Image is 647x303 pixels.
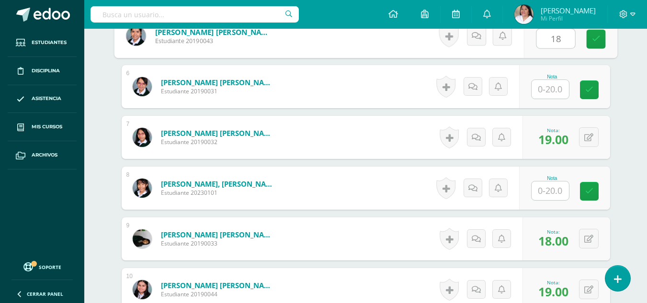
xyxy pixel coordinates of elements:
[538,228,568,235] div: Nota:
[32,67,60,75] span: Disciplina
[531,176,573,181] div: Nota
[32,39,67,46] span: Estudiantes
[8,85,77,113] a: Asistencia
[27,291,63,297] span: Cerrar panel
[8,57,77,85] a: Disciplina
[161,290,276,298] span: Estudiante 20190044
[133,128,152,147] img: ee73f909ec3e7c09f7b727beba777f8f.png
[8,113,77,141] a: Mis cursos
[161,138,276,146] span: Estudiante 20190032
[538,127,568,134] div: Nota:
[11,260,73,273] a: Soporte
[155,37,273,45] span: Estudiante 20190043
[514,5,533,24] img: 07e4e8fe95e241eabf153701a18b921b.png
[126,26,146,45] img: aa2ecbd634faeb5a7e923fc3dc347247.png
[91,6,299,22] input: Busca un usuario...
[32,123,62,131] span: Mis cursos
[133,77,152,96] img: f161ddb2b8392ede0bef45472a50679f.png
[161,179,276,189] a: [PERSON_NAME], [PERSON_NAME]
[532,80,569,99] input: 0-20.0
[161,87,276,95] span: Estudiante 20190031
[541,6,596,15] span: [PERSON_NAME]
[538,131,568,147] span: 19.00
[531,74,573,79] div: Nota
[541,14,596,22] span: Mi Perfil
[538,233,568,249] span: 18.00
[538,279,568,286] div: Nota:
[532,181,569,200] input: 0-20.0
[133,280,152,299] img: 996028e0f4895c9f33641b82e89be3f4.png
[538,283,568,300] span: 19.00
[32,151,57,159] span: Archivos
[155,27,273,37] a: [PERSON_NAME] [PERSON_NAME]
[8,29,77,57] a: Estudiantes
[161,189,276,197] span: Estudiante 20230101
[133,179,152,198] img: dda9b3ca0e37db2b038f8580771eecc3.png
[39,264,61,270] span: Soporte
[32,95,61,102] span: Asistencia
[536,29,575,48] input: 0-20.0
[8,141,77,169] a: Archivos
[161,239,276,247] span: Estudiante 20190033
[133,229,152,248] img: a8d9d3c1dffd16048276e9dcb41dda2d.png
[161,128,276,138] a: [PERSON_NAME] [PERSON_NAME]
[161,230,276,239] a: [PERSON_NAME] [PERSON_NAME]
[161,78,276,87] a: [PERSON_NAME] [PERSON_NAME]
[161,281,276,290] a: [PERSON_NAME] [PERSON_NAME]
